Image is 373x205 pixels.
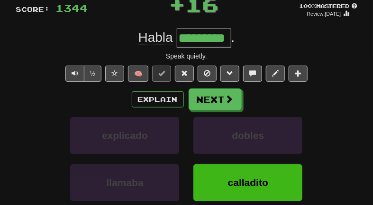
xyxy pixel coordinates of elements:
[70,164,179,201] button: llamaba
[70,117,179,154] button: explicado
[102,130,148,141] span: explicado
[65,66,84,82] button: Play sentence audio (ctl+space)
[56,2,88,14] span: 1344
[138,30,173,45] span: Habla
[307,11,341,17] small: Review: [DATE]
[193,164,302,201] button: calladito
[232,130,264,141] span: dobles
[84,66,102,82] button: ½
[175,66,194,82] button: Reset to 0% Mastered (alt+r)
[132,91,184,107] button: Explain
[152,66,171,82] button: Set this sentence to 100% Mastered (alt+m)
[243,66,262,82] button: Discuss sentence (alt+u)
[198,66,217,82] button: Ignore sentence (alt+i)
[64,66,102,82] div: Text-to-speech controls
[300,3,317,9] span: 100 %
[16,51,357,61] div: Speak quietly.
[105,66,124,82] button: Favorite sentence (alt+f)
[16,5,50,13] span: Score:
[193,117,302,154] button: dobles
[220,66,239,82] button: Grammar (alt+g)
[228,177,268,188] span: calladito
[189,88,242,110] button: Next
[231,30,235,45] span: .
[266,66,285,82] button: Edit sentence (alt+d)
[106,177,143,188] span: llamaba
[289,66,308,82] button: Add to collection (alt+a)
[300,2,357,10] div: Mastered
[128,66,148,82] button: 🧠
